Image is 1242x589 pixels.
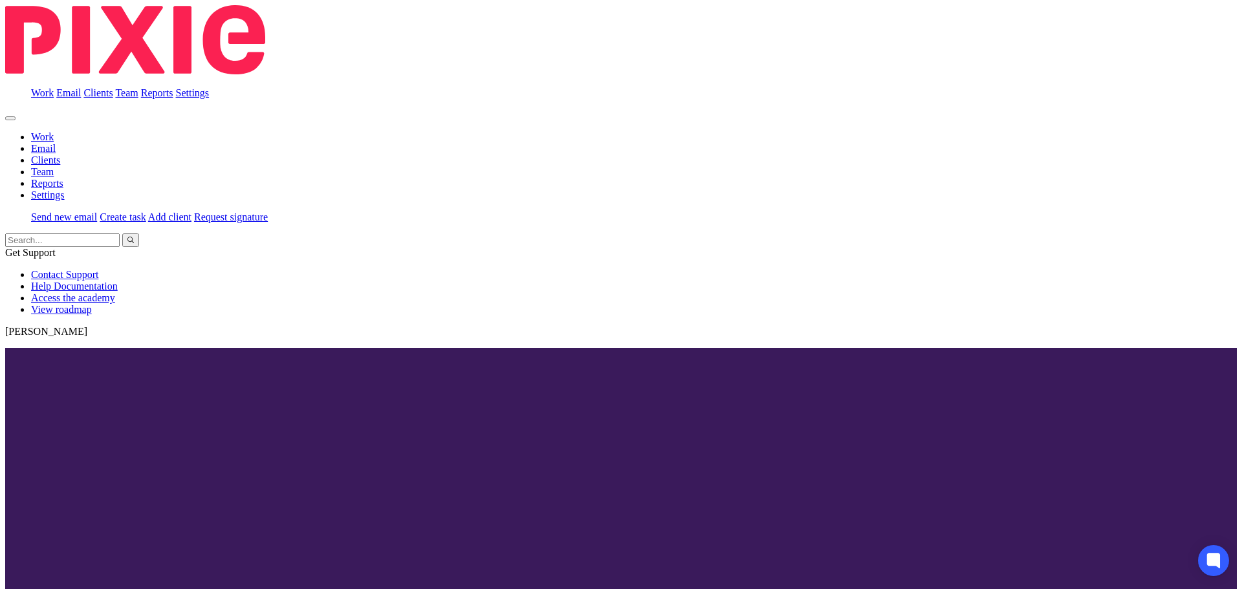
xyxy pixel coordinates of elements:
[5,233,120,247] input: Search
[5,247,56,258] span: Get Support
[176,87,210,98] a: Settings
[31,87,54,98] a: Work
[31,143,56,154] a: Email
[194,211,268,222] a: Request signature
[56,87,81,98] a: Email
[31,178,63,189] a: Reports
[31,166,54,177] a: Team
[83,87,113,98] a: Clients
[31,304,92,315] a: View roadmap
[31,292,115,303] a: Access the academy
[5,5,265,74] img: Pixie
[115,87,138,98] a: Team
[31,211,97,222] a: Send new email
[122,233,139,247] button: Search
[31,269,98,280] a: Contact Support
[5,326,1237,337] p: [PERSON_NAME]
[100,211,146,222] a: Create task
[31,155,60,166] a: Clients
[31,281,118,292] a: Help Documentation
[31,189,65,200] a: Settings
[31,131,54,142] a: Work
[148,211,191,222] a: Add client
[141,87,173,98] a: Reports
